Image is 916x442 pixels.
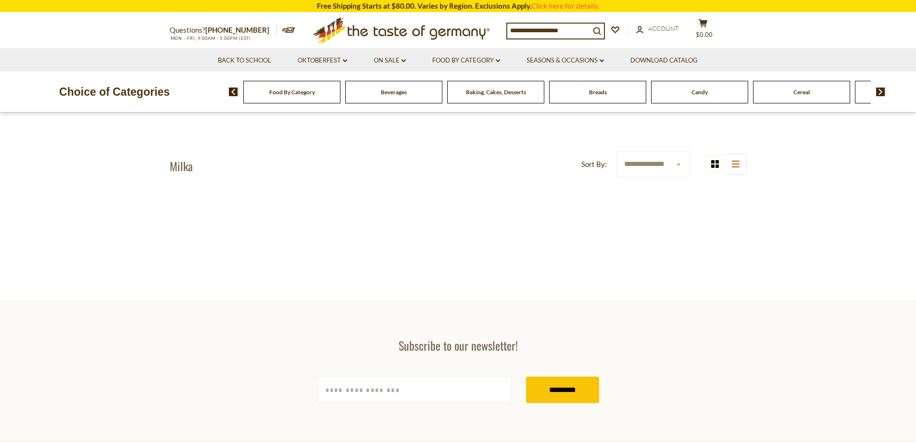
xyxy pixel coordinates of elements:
h3: Subscribe to our newsletter! [317,338,599,353]
img: previous arrow [229,88,238,96]
h1: Milka [170,159,193,173]
a: Beverages [381,88,407,96]
a: Baking, Cakes, Desserts [466,88,526,96]
a: Account [636,24,679,34]
a: Back to School [218,55,271,66]
a: Food By Category [269,88,315,96]
a: Download Catalog [630,55,698,66]
button: $0.00 [689,19,718,43]
a: Food By Category [432,55,500,66]
a: Click here for details. [531,1,600,10]
a: Seasons & Occasions [527,55,604,66]
p: Questions? [170,24,276,37]
span: Account [648,25,679,32]
a: Breads [589,88,607,96]
span: $0.00 [696,31,713,38]
a: [PHONE_NUMBER] [205,25,269,34]
a: On Sale [374,55,406,66]
img: next arrow [876,88,885,96]
label: Sort By: [581,158,607,170]
a: Candy [691,88,708,96]
a: Cereal [793,88,810,96]
a: Oktoberfest [298,55,347,66]
span: MON - FRI, 9:00AM - 5:00PM (EST) [170,36,251,41]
